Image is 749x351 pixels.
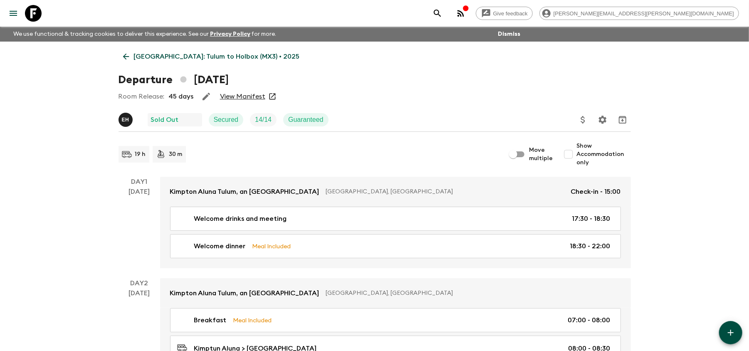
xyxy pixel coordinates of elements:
[220,92,265,101] a: View Manifest
[570,241,611,251] p: 18:30 - 22:00
[209,113,244,126] div: Secured
[326,289,614,297] p: [GEOGRAPHIC_DATA], [GEOGRAPHIC_DATA]
[210,31,250,37] a: Privacy Policy
[119,115,134,122] span: Euridice Hernandez
[476,7,533,20] a: Give feedback
[119,48,304,65] a: [GEOGRAPHIC_DATA]: Tulum to Holbox (MX3) • 2025
[572,214,611,224] p: 17:30 - 18:30
[568,315,611,325] p: 07:00 - 08:00
[134,52,300,62] p: [GEOGRAPHIC_DATA]: Tulum to Holbox (MX3) • 2025
[129,187,150,268] div: [DATE]
[170,207,621,231] a: Welcome drinks and meeting17:30 - 18:30
[288,115,324,125] p: Guaranteed
[496,28,522,40] button: Dismiss
[170,288,319,298] p: Kimpton Aluna Tulum, an [GEOGRAPHIC_DATA]
[594,111,611,128] button: Settings
[539,7,739,20] div: [PERSON_NAME][EMAIL_ADDRESS][PERSON_NAME][DOMAIN_NAME]
[233,316,272,325] p: Meal Included
[119,278,160,288] p: Day 2
[160,278,631,308] a: Kimpton Aluna Tulum, an [GEOGRAPHIC_DATA][GEOGRAPHIC_DATA], [GEOGRAPHIC_DATA]
[549,10,739,17] span: [PERSON_NAME][EMAIL_ADDRESS][PERSON_NAME][DOMAIN_NAME]
[135,150,146,158] p: 19 h
[194,214,287,224] p: Welcome drinks and meeting
[10,27,280,42] p: We use functional & tracking cookies to deliver this experience. See our for more.
[252,242,291,251] p: Meal Included
[170,234,621,258] a: Welcome dinnerMeal Included18:30 - 22:00
[122,116,129,123] p: E H
[119,91,165,101] p: Room Release:
[170,308,621,332] a: BreakfastMeal Included07:00 - 08:00
[577,142,631,167] span: Show Accommodation only
[326,188,564,196] p: [GEOGRAPHIC_DATA], [GEOGRAPHIC_DATA]
[489,10,532,17] span: Give feedback
[5,5,22,22] button: menu
[529,146,554,163] span: Move multiple
[575,111,591,128] button: Update Price, Early Bird Discount and Costs
[119,113,134,127] button: EH
[614,111,631,128] button: Archive (Completed, Cancelled or Unsynced Departures only)
[429,5,446,22] button: search adventures
[119,177,160,187] p: Day 1
[194,241,246,251] p: Welcome dinner
[214,115,239,125] p: Secured
[250,113,277,126] div: Trip Fill
[255,115,272,125] p: 14 / 14
[170,187,319,197] p: Kimpton Aluna Tulum, an [GEOGRAPHIC_DATA]
[571,187,621,197] p: Check-in - 15:00
[119,72,229,88] h1: Departure [DATE]
[160,177,631,207] a: Kimpton Aluna Tulum, an [GEOGRAPHIC_DATA][GEOGRAPHIC_DATA], [GEOGRAPHIC_DATA]Check-in - 15:00
[151,115,179,125] p: Sold Out
[169,91,194,101] p: 45 days
[169,150,183,158] p: 30 m
[194,315,227,325] p: Breakfast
